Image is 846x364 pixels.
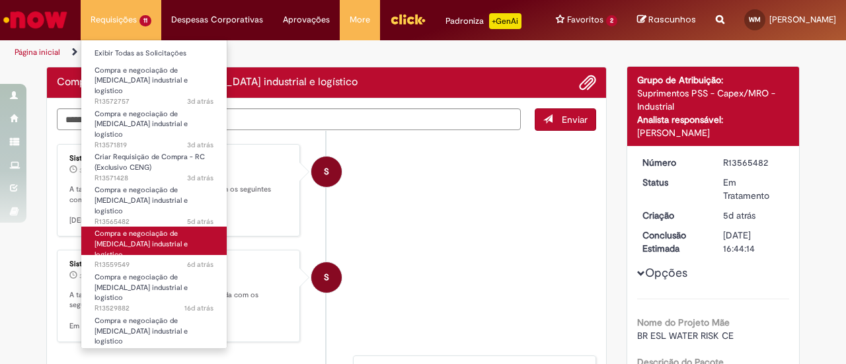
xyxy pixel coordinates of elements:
[139,347,213,357] span: cerca de um mês atrás
[637,73,790,87] div: Grupo de Atribuição:
[311,157,342,187] div: System
[79,272,100,280] time: 26/09/2025 20:58:24
[69,290,289,332] p: A tarefa de foi finalizada com os seguintes comentários. Em analise.
[95,96,213,107] span: R13572757
[633,156,714,169] dt: Número
[69,184,289,226] p: A tarefa de foi finalizada com os seguintes comentários. [DEMOGRAPHIC_DATA].
[187,140,213,150] span: 3d atrás
[57,108,521,130] textarea: Digite sua mensagem aqui...
[91,13,137,26] span: Requisições
[187,173,213,183] time: 26/09/2025 16:05:35
[350,13,370,26] span: More
[535,108,596,131] button: Enviar
[187,96,213,106] time: 27/09/2025 10:06:36
[637,87,790,113] div: Suprimentos PSS - Capex/MRO - Industrial
[187,96,213,106] span: 3d atrás
[81,183,227,211] a: Aberto R13565482 : Compra e negociação de Capex industrial e logístico
[187,260,213,270] span: 6d atrás
[489,13,521,29] p: +GenAi
[79,272,100,280] span: 3d atrás
[311,262,342,293] div: System
[637,14,696,26] a: Rascunhos
[81,63,227,92] a: Aberto R13572757 : Compra e negociação de Capex industrial e logístico
[562,114,588,126] span: Enviar
[648,13,696,26] span: Rascunhos
[69,155,289,163] div: Sistema
[637,126,790,139] div: [PERSON_NAME]
[81,150,227,178] a: Aberto R13571428 : Criar Requisição de Compra - RC (Exclusivo CENG)
[95,173,213,184] span: R13571428
[723,176,785,202] div: Em Tratamento
[57,77,358,89] h2: Compra e negociação de Capex industrial e logístico Histórico de tíquete
[79,166,100,174] span: 3d atrás
[95,217,213,227] span: R13565482
[749,15,761,24] span: WM
[184,303,213,313] span: 16d atrás
[81,270,227,299] a: Aberto R13529882 : Compra e negociação de Capex industrial e logístico
[10,40,554,65] ul: Trilhas de página
[95,152,205,172] span: Criar Requisição de Compra - RC (Exclusivo CENG)
[723,209,755,221] time: 25/09/2025 09:44:10
[95,303,213,314] span: R13529882
[567,13,603,26] span: Favoritos
[81,314,227,342] a: Aberto R13453650 : Compra e negociação de Capex industrial e logístico
[69,260,289,268] div: Sistema
[633,229,714,255] dt: Conclusão Estimada
[81,46,227,61] a: Exibir Todas as Solicitações
[81,40,227,349] ul: Requisições
[15,47,60,57] a: Página inicial
[633,176,714,189] dt: Status
[723,229,785,255] div: [DATE] 16:44:14
[637,330,734,342] span: BR ESL WATER RISK CE
[139,15,151,26] span: 11
[81,227,227,255] a: Aberto R13559549 : Compra e negociação de Capex industrial e logístico
[769,14,836,25] span: [PERSON_NAME]
[637,316,730,328] b: Nome do Projeto Mãe
[139,347,213,357] time: 27/08/2025 16:41:26
[95,229,188,259] span: Compra e negociação de [MEDICAL_DATA] industrial e logístico
[637,113,790,126] div: Analista responsável:
[95,347,213,357] span: R13453650
[95,109,188,139] span: Compra e negociação de [MEDICAL_DATA] industrial e logístico
[95,316,188,346] span: Compra e negociação de [MEDICAL_DATA] industrial e logístico
[79,166,100,174] time: 27/09/2025 10:03:39
[445,13,521,29] div: Padroniza
[95,185,188,215] span: Compra e negociação de [MEDICAL_DATA] industrial e logístico
[324,156,329,188] span: S
[606,15,617,26] span: 2
[1,7,69,33] img: ServiceNow
[390,9,426,29] img: click_logo_yellow_360x200.png
[324,262,329,293] span: S
[187,140,213,150] time: 26/09/2025 16:55:54
[81,107,227,135] a: Aberto R13571819 : Compra e negociação de Capex industrial e logístico
[579,74,596,91] button: Adicionar anexos
[723,156,785,169] div: R13565482
[187,217,213,227] span: 5d atrás
[187,260,213,270] time: 23/09/2025 14:56:34
[723,209,755,221] span: 5d atrás
[95,140,213,151] span: R13571819
[283,13,330,26] span: Aprovações
[184,303,213,313] time: 13/09/2025 20:37:42
[171,13,263,26] span: Despesas Corporativas
[187,173,213,183] span: 3d atrás
[95,65,188,96] span: Compra e negociação de [MEDICAL_DATA] industrial e logístico
[95,260,213,270] span: R13559549
[633,209,714,222] dt: Criação
[95,272,188,303] span: Compra e negociação de [MEDICAL_DATA] industrial e logístico
[723,209,785,222] div: 25/09/2025 09:44:10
